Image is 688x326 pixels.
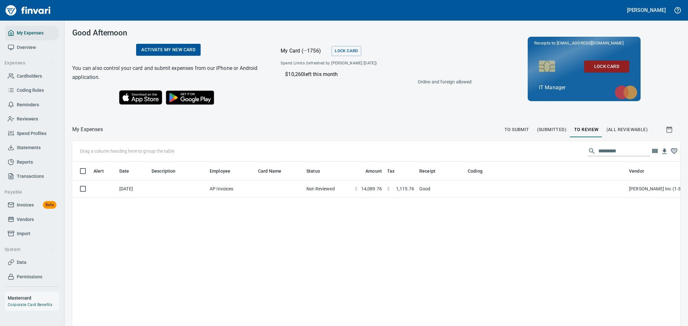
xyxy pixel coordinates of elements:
[258,167,281,175] span: Card Name
[5,245,53,254] span: System
[275,79,472,85] p: Online and foreign allowed
[5,212,59,227] a: Vendors
[17,172,44,180] span: Transactions
[141,46,195,54] span: Activate my new card
[281,60,424,67] span: Spend Limits (refreshed by [PERSON_NAME] [DATE])
[17,273,42,281] span: Permissions
[304,180,352,197] td: Not-Reviewed
[119,167,138,175] span: Date
[365,167,382,175] span: Amount
[387,167,403,175] span: Tax
[468,167,491,175] span: Coding
[207,180,255,197] td: AP Invoices
[660,147,669,156] button: Download Table
[387,186,390,192] span: $
[72,126,103,133] nav: breadcrumb
[357,167,382,175] span: Amount
[43,201,56,209] span: Beta
[335,47,358,55] span: Lock Card
[5,270,59,284] a: Permissions
[119,167,129,175] span: Date
[306,167,320,175] span: Status
[534,40,634,46] p: Receipts to:
[5,188,53,196] span: Payable
[281,47,329,55] p: My Card (···1756)
[5,40,59,55] a: Overview
[94,167,104,175] span: Alert
[2,186,56,198] button: Payable
[17,216,34,224] span: Vendors
[17,43,36,52] span: Overview
[5,255,59,270] a: Data
[136,44,201,56] a: Activate my new card
[387,167,394,175] span: Tax
[5,112,59,126] a: Reviewers
[5,155,59,169] a: Reports
[419,167,444,175] span: Receipt
[17,201,34,209] span: Invoices
[4,3,52,18] img: Finvari
[72,64,264,82] h6: You can also control your card and submit expenses from our iPhone or Android application.
[5,126,59,141] a: Spend Profiles
[5,69,59,83] a: Cardholders
[606,126,648,134] span: (All Reviewable)
[72,28,264,37] h3: Good Afternoon
[5,26,59,40] a: My Expenses
[152,167,184,175] span: Description
[17,158,33,166] span: Reports
[162,87,218,108] img: Get it on Google Play
[117,180,149,197] td: [DATE]
[5,98,59,112] a: Reminders
[17,258,26,266] span: Data
[627,7,666,14] h5: [PERSON_NAME]
[5,198,59,212] a: InvoicesBeta
[504,126,529,134] span: To Submit
[17,144,41,152] span: Statements
[417,180,465,197] td: Good
[589,62,624,71] span: Lock Card
[210,167,239,175] span: Employee
[556,40,624,46] span: [EMAIL_ADDRESS][DOMAIN_NAME]
[80,148,174,154] p: Drag a column heading here to group the table
[152,167,176,175] span: Description
[5,59,53,67] span: Expenses
[660,122,680,137] button: Show transactions within a particular date range
[306,167,328,175] span: Status
[17,86,44,94] span: Coding Rules
[584,61,629,72] button: Lock Card
[2,57,56,69] button: Expenses
[258,167,290,175] span: Card Name
[8,302,52,307] a: Corporate Card Benefits
[5,169,59,184] a: Transactions
[612,82,641,103] img: mastercard.svg
[72,126,103,133] p: My Expenses
[625,5,667,15] button: [PERSON_NAME]
[5,140,59,155] a: Statements
[629,167,644,175] span: Vendor
[361,186,382,192] span: 14,089.76
[5,226,59,241] a: Import
[285,71,468,78] p: $10,260 left this month
[17,129,46,138] span: Spend Profiles
[468,167,483,175] span: Coding
[537,126,566,134] span: (Submitted)
[119,90,162,105] img: Download on the App Store
[669,146,679,156] button: Column choices favorited. Click to reset to default
[419,167,435,175] span: Receipt
[539,84,629,91] p: IT Manager
[17,29,44,37] span: My Expenses
[5,83,59,98] a: Coding Rules
[355,186,357,192] span: $
[210,167,230,175] span: Employee
[94,167,112,175] span: Alert
[396,186,414,192] span: 1,115.76
[17,72,42,80] span: Cardholders
[332,46,361,56] button: Lock Card
[574,126,599,134] span: To Review
[629,167,653,175] span: Vendor
[17,230,30,238] span: Import
[650,146,660,156] button: Choose columns to display
[2,244,56,255] button: System
[17,101,39,109] span: Reminders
